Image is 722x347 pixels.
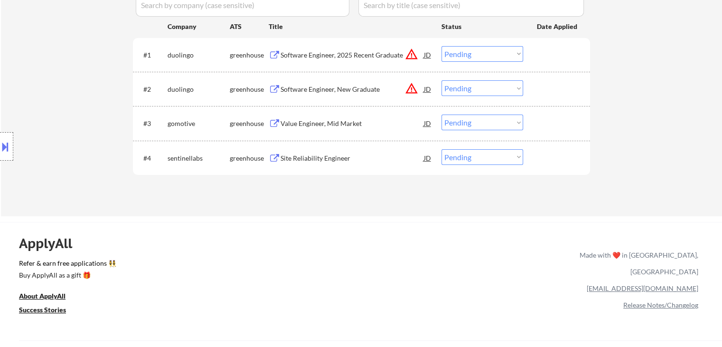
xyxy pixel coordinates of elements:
[230,119,269,128] div: greenhouse
[423,80,432,97] div: JD
[19,305,79,317] a: Success Stories
[405,82,418,95] button: warning_amber
[19,291,79,303] a: About ApplyAll
[423,46,432,63] div: JD
[587,284,698,292] a: [EMAIL_ADDRESS][DOMAIN_NAME]
[168,50,230,60] div: duolingo
[269,22,432,31] div: Title
[576,247,698,280] div: Made with ❤️ in [GEOGRAPHIC_DATA], [GEOGRAPHIC_DATA]
[19,292,66,300] u: About ApplyAll
[230,50,269,60] div: greenhouse
[441,18,523,35] div: Status
[168,85,230,94] div: duolingo
[230,154,269,163] div: greenhouse
[230,85,269,94] div: greenhouse
[537,22,579,31] div: Date Applied
[19,260,381,270] a: Refer & earn free applications 👯‍♀️
[19,270,114,282] a: Buy ApplyAll as a gift 🎁
[19,235,83,251] div: ApplyAll
[168,154,230,163] div: sentinellabs
[423,149,432,166] div: JD
[281,50,424,60] div: Software Engineer, 2025 Recent Graduate
[405,48,418,61] button: warning_amber
[281,85,424,94] div: Software Engineer, New Graduate
[143,50,160,60] div: #1
[168,22,230,31] div: Company
[19,306,66,314] u: Success Stories
[623,301,698,309] a: Release Notes/Changelog
[281,154,424,163] div: Site Reliability Engineer
[168,119,230,128] div: gomotive
[281,119,424,128] div: Value Engineer, Mid Market
[230,22,269,31] div: ATS
[423,115,432,132] div: JD
[19,272,114,279] div: Buy ApplyAll as a gift 🎁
